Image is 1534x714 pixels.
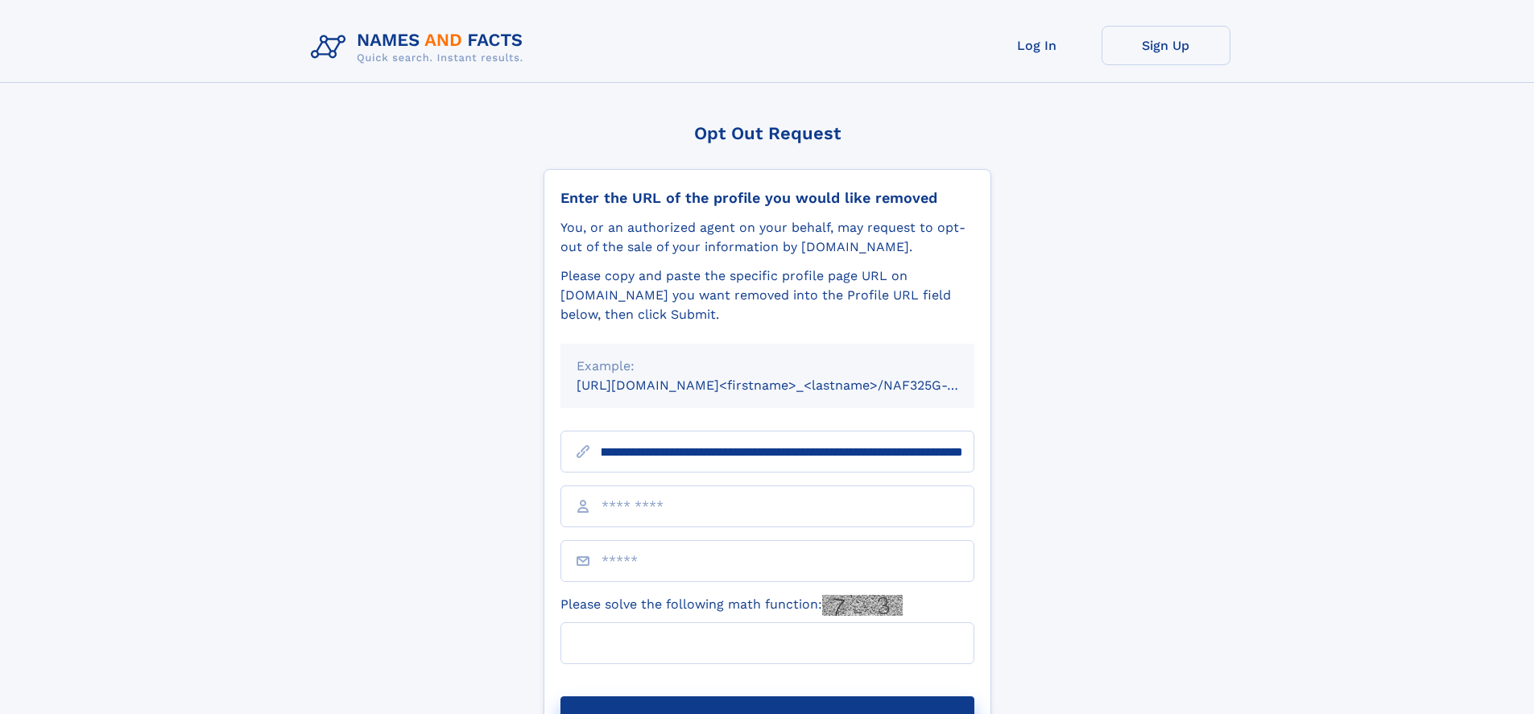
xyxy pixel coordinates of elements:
[577,378,1005,393] small: [URL][DOMAIN_NAME]<firstname>_<lastname>/NAF325G-xxxxxxxx
[560,189,974,207] div: Enter the URL of the profile you would like removed
[560,595,903,616] label: Please solve the following math function:
[544,123,991,143] div: Opt Out Request
[560,218,974,257] div: You, or an authorized agent on your behalf, may request to opt-out of the sale of your informatio...
[973,26,1102,65] a: Log In
[304,26,536,69] img: Logo Names and Facts
[577,357,958,376] div: Example:
[1102,26,1230,65] a: Sign Up
[560,266,974,324] div: Please copy and paste the specific profile page URL on [DOMAIN_NAME] you want removed into the Pr...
